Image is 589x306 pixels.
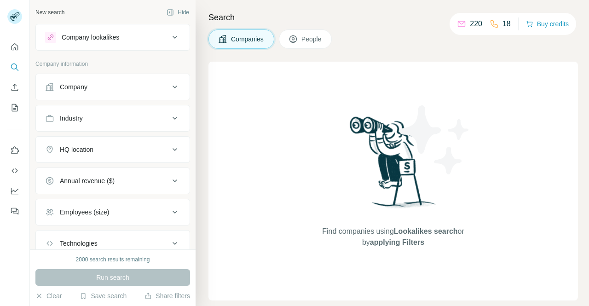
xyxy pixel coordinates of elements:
[319,226,467,248] span: Find companies using or by
[370,238,424,246] span: applying Filters
[208,11,578,24] h4: Search
[60,114,83,123] div: Industry
[144,291,190,300] button: Share filters
[526,17,569,30] button: Buy credits
[36,232,190,254] button: Technologies
[301,35,323,44] span: People
[7,183,22,199] button: Dashboard
[62,33,119,42] div: Company lookalikes
[393,98,476,181] img: Surfe Illustration - Stars
[231,35,265,44] span: Companies
[35,291,62,300] button: Clear
[7,59,22,75] button: Search
[346,114,441,217] img: Surfe Illustration - Woman searching with binoculars
[7,162,22,179] button: Use Surfe API
[36,170,190,192] button: Annual revenue ($)
[60,82,87,92] div: Company
[35,8,64,17] div: New search
[36,76,190,98] button: Company
[7,99,22,116] button: My lists
[36,201,190,223] button: Employees (size)
[60,145,93,154] div: HQ location
[36,107,190,129] button: Industry
[7,79,22,96] button: Enrich CSV
[60,176,115,185] div: Annual revenue ($)
[36,26,190,48] button: Company lookalikes
[470,18,482,29] p: 220
[7,203,22,219] button: Feedback
[36,139,190,161] button: HQ location
[7,142,22,159] button: Use Surfe on LinkedIn
[160,6,196,19] button: Hide
[60,239,98,248] div: Technologies
[7,39,22,55] button: Quick start
[76,255,150,264] div: 2000 search results remaining
[35,60,190,68] p: Company information
[502,18,511,29] p: 18
[394,227,458,235] span: Lookalikes search
[60,208,109,217] div: Employees (size)
[80,291,127,300] button: Save search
